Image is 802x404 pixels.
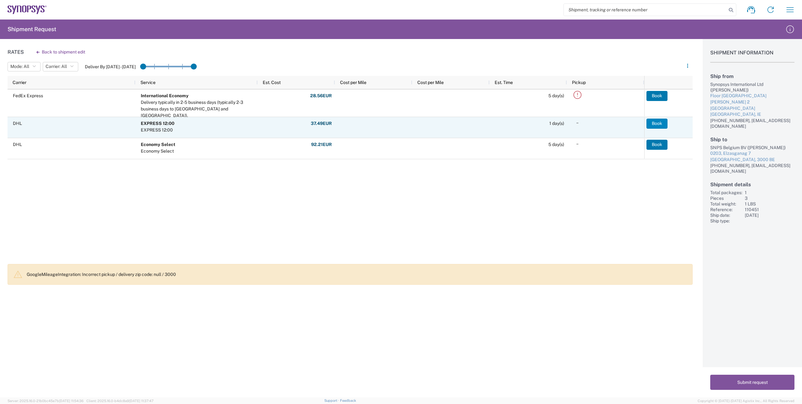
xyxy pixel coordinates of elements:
[564,4,727,16] input: Shipment, tracking or reference number
[10,64,29,70] span: Mode: All
[46,64,67,70] span: Carrier: All
[745,207,794,212] div: 110451
[572,80,586,85] span: Pickup
[311,121,332,126] strong: 37.49 EUR
[141,142,175,147] b: Economy Select
[141,99,255,119] div: Delivery typically in 2-5 business days (typically 2-3 business days to Canada and Mexico).
[129,399,154,403] span: [DATE] 11:37:47
[27,272,687,277] p: GoogleMileageIntegration: Incorrect pickup / delivery zip code: null / 3000
[59,399,84,403] span: [DATE] 11:54:36
[13,80,26,85] span: Carrier
[548,142,564,147] span: 5 day(s)
[698,398,794,404] span: Copyright © [DATE]-[DATE] Agistix Inc., All Rights Reserved
[141,127,174,133] div: EXPRESS 12:00
[710,201,742,207] div: Total weight:
[13,142,22,147] span: DHL
[340,399,356,402] a: Feedback
[710,195,742,201] div: Pieces
[710,150,794,157] div: 0203, Elzasganag 7
[8,62,41,71] button: Mode: All
[8,49,24,55] h1: Rates
[710,190,742,195] div: Total packages:
[310,93,332,99] strong: 28.56 EUR
[646,91,667,101] button: Book
[31,47,90,58] button: Back to shipment edit
[710,150,794,163] a: 0203, Elzasganag 7[GEOGRAPHIC_DATA], 3000 BE
[13,93,43,98] span: FedEx Express
[710,73,794,79] h2: Ship from
[745,195,794,201] div: 3
[141,93,189,98] b: International Economy
[495,80,513,85] span: Est. Time
[13,121,22,126] span: DHL
[710,182,794,188] h2: Shipment details
[710,218,742,224] div: Ship type:
[263,80,281,85] span: Est. Cost
[141,121,174,126] b: EXPRESS 12:00
[311,140,332,150] button: 92.21EUR
[340,80,366,85] span: Cost per Mile
[710,157,794,163] div: [GEOGRAPHIC_DATA], 3000 BE
[745,201,794,207] div: 1 LBS
[710,212,742,218] div: Ship date:
[745,212,794,218] div: [DATE]
[141,148,175,154] div: Economy Select
[548,93,564,98] span: 5 day(s)
[646,119,667,129] button: Book
[311,142,332,148] strong: 92.21 EUR
[646,140,667,150] button: Book
[324,399,340,402] a: Support
[417,80,444,85] span: Cost per Mile
[8,25,56,33] h2: Shipment Request
[745,190,794,195] div: 1
[140,80,156,85] span: Service
[710,375,794,390] button: Submit request
[710,207,742,212] div: Reference:
[8,399,84,403] span: Server: 2025.16.0-21b0bc45e7b
[710,145,794,150] div: SNPS Belgium BV ([PERSON_NAME])
[310,91,332,101] button: 28.56EUR
[43,62,78,71] button: Carrier: All
[710,111,794,118] div: [GEOGRAPHIC_DATA], IE
[710,163,794,174] div: [PHONE_NUMBER], [EMAIL_ADDRESS][DOMAIN_NAME]
[85,64,136,70] label: Deliver By [DATE] - [DATE]
[86,399,154,403] span: Client: 2025.16.0-b4dc8a9
[710,118,794,129] div: [PHONE_NUMBER], [EMAIL_ADDRESS][DOMAIN_NAME]
[549,121,564,126] span: 1 day(s)
[710,81,794,93] div: Synopsys International Ltd ([PERSON_NAME])
[710,137,794,143] h2: Ship to
[710,93,794,117] a: Floor [GEOGRAPHIC_DATA][PERSON_NAME] 2 [GEOGRAPHIC_DATA][GEOGRAPHIC_DATA], IE
[710,50,794,63] h1: Shipment Information
[710,93,794,111] div: Floor [GEOGRAPHIC_DATA][PERSON_NAME] 2 [GEOGRAPHIC_DATA]
[310,119,332,129] button: 37.49EUR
